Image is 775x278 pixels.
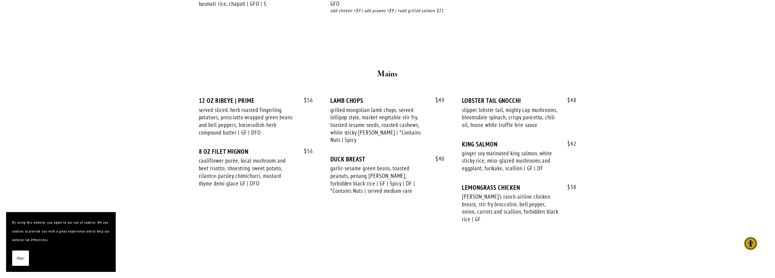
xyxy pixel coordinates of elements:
strong: Mains [377,69,398,79]
span: $ [304,96,307,104]
div: DUCK BREAST [330,155,445,163]
div: served sliced. herb roasted fingerling potatoes, prosciutto wrapped green beans and bell peppers,... [199,106,296,136]
div: add chicken +$9 | add prawns +$9 | +add grilled salmon $11 [330,7,445,14]
span: 48 [561,97,576,104]
div: 8 OZ FILET MIGNON [199,148,313,155]
div: ginger soy marinated king salmon, white sticky rice, miso-glazed mushrooms and eggplant, furikake... [462,150,559,172]
span: $ [435,96,439,104]
div: garlic-sesame green beans, toasted peanuts, penang [PERSON_NAME], forbidden black rice | GF | Spi... [330,164,427,195]
span: 40 [429,155,445,162]
div: slipper lobster tail, mighty cap mushrooms, bloomsdale spinach, crispy pancetta, chili oil, house... [462,106,559,129]
span: $ [304,147,307,155]
span: $ [435,155,439,162]
div: 12 OZ RIBEYE | PRIME [199,97,313,104]
span: 38 [561,184,576,191]
span: Okay! [17,254,24,263]
span: 42 [561,140,576,147]
div: [PERSON_NAME]’s ranch airline chicken breast, stir fry broccolini, bell pepper, onion, carrots an... [462,193,559,223]
div: LEMONGRASS CHICKEN [462,184,576,191]
div: cauliflower purée, local mushroom and beet risotto, shoestring sweet potato, cilantro-parsley chi... [199,157,296,187]
button: Okay! [12,251,29,266]
div: grilled mongolian lamb chops, served lollipop style, market vegetable stir fry, toasted sesame se... [330,106,427,144]
span: $ [567,183,570,191]
span: 49 [429,97,445,104]
p: By using this website, you agree to our use of cookies. We use cookies to provide you with a grea... [12,218,110,244]
span: 56 [298,97,313,104]
div: LOBSTER TAIL GNOCCHI [462,97,576,104]
span: 56 [298,148,313,155]
div: Accessibility Menu [744,237,757,250]
section: Cookie banner [6,212,116,272]
div: LAMB CHOPS [330,97,445,104]
span: $ [567,96,570,104]
span: $ [567,140,570,147]
div: KING SALMON [462,140,576,148]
